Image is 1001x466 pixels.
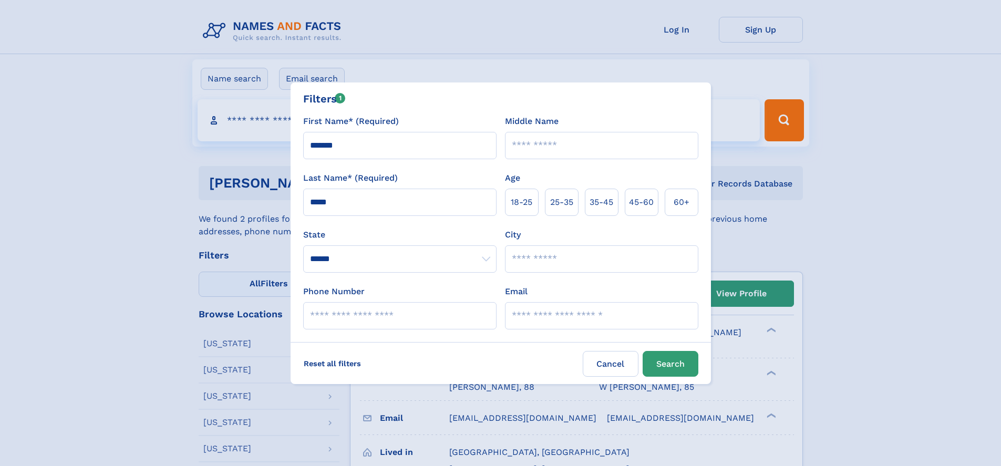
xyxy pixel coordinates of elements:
span: 45‑60 [629,196,654,209]
label: First Name* (Required) [303,115,399,128]
span: 35‑45 [590,196,613,209]
label: Last Name* (Required) [303,172,398,184]
label: Cancel [583,351,638,377]
label: Email [505,285,528,298]
label: City [505,229,521,241]
span: 18‑25 [511,196,532,209]
label: Phone Number [303,285,365,298]
span: 60+ [674,196,689,209]
div: Filters [303,91,346,107]
span: 25‑35 [550,196,573,209]
label: Age [505,172,520,184]
label: State [303,229,497,241]
label: Reset all filters [297,351,368,376]
button: Search [643,351,698,377]
label: Middle Name [505,115,559,128]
